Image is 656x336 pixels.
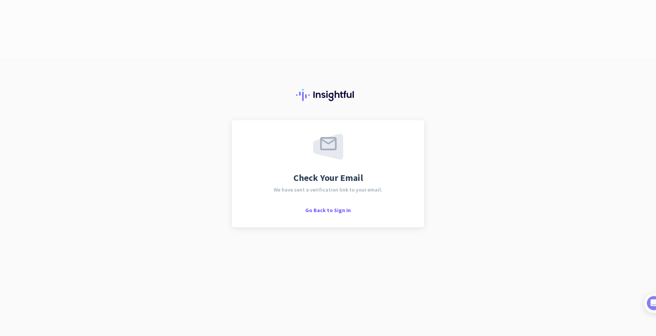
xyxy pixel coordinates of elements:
[274,187,382,192] span: We have sent a verification link to your email.
[313,134,343,160] img: email-sent
[293,173,363,182] span: Check Your Email
[296,89,360,101] img: Insightful
[305,207,351,214] span: Go Back to Sign In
